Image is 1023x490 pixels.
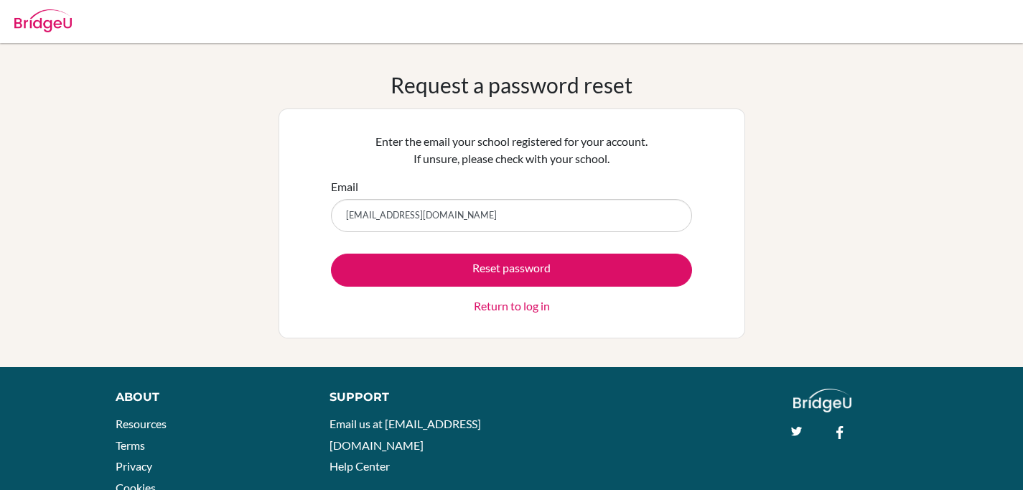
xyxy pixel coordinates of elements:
[116,389,297,406] div: About
[330,389,497,406] div: Support
[331,178,358,195] label: Email
[116,438,145,452] a: Terms
[330,459,390,473] a: Help Center
[116,417,167,430] a: Resources
[14,9,72,32] img: Bridge-U
[331,254,692,287] button: Reset password
[391,72,632,98] h1: Request a password reset
[474,297,550,315] a: Return to log in
[793,389,851,412] img: logo_white@2x-f4f0deed5e89b7ecb1c2cc34c3e3d731f90f0f143d5ea2071677605dd97b5244.png
[331,133,692,167] p: Enter the email your school registered for your account. If unsure, please check with your school.
[330,417,481,452] a: Email us at [EMAIL_ADDRESS][DOMAIN_NAME]
[116,459,152,473] a: Privacy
